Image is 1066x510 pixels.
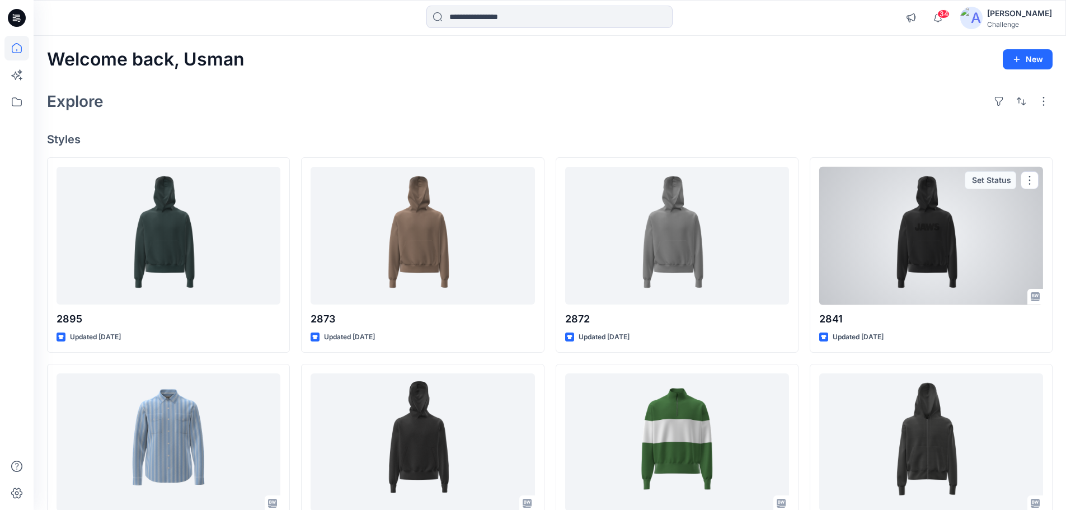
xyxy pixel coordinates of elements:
p: 2872 [565,311,789,327]
a: 2895 [57,167,280,305]
p: Updated [DATE] [70,331,121,343]
h2: Explore [47,92,104,110]
span: 34 [937,10,950,18]
a: 2873 [311,167,534,305]
a: 2841 [819,167,1043,305]
p: Updated [DATE] [579,331,630,343]
button: New [1003,49,1053,69]
p: 2895 [57,311,280,327]
h4: Styles [47,133,1053,146]
div: [PERSON_NAME] [987,7,1052,20]
p: Updated [DATE] [324,331,375,343]
p: 2841 [819,311,1043,327]
p: Updated [DATE] [833,331,884,343]
h2: Welcome back, Usman [47,49,245,70]
img: avatar [960,7,983,29]
a: 2872 [565,167,789,305]
div: Challenge [987,20,1052,29]
p: 2873 [311,311,534,327]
